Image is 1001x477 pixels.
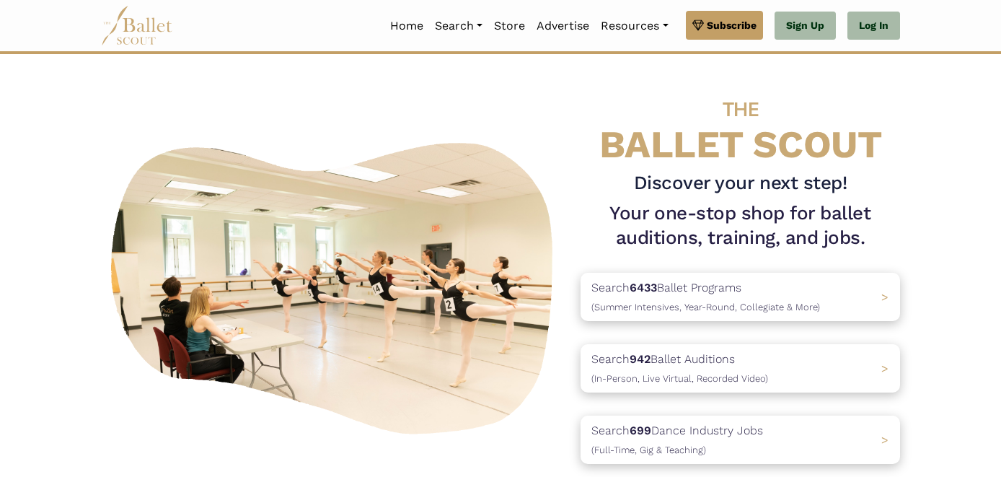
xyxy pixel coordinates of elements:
a: Resources [595,11,674,41]
img: gem.svg [692,17,704,33]
a: Log In [847,12,900,40]
span: Subscribe [707,17,757,33]
a: Home [384,11,429,41]
b: 6433 [630,281,657,294]
span: > [881,290,888,304]
span: > [881,433,888,447]
b: 942 [630,352,651,366]
a: Search6433Ballet Programs(Summer Intensives, Year-Round, Collegiate & More)> [581,273,900,321]
a: Search942Ballet Auditions(In-Person, Live Virtual, Recorded Video) > [581,344,900,393]
h4: BALLET SCOUT [581,83,900,165]
b: 699 [630,424,651,437]
a: Sign Up [775,12,836,40]
a: Search699Dance Industry Jobs(Full-Time, Gig & Teaching) > [581,416,900,464]
span: (Summer Intensives, Year-Round, Collegiate & More) [591,302,820,312]
h3: Discover your next step! [581,171,900,196]
a: Search [429,11,488,41]
p: Search Ballet Programs [591,279,820,315]
span: > [881,362,888,375]
span: (In-Person, Live Virtual, Recorded Video) [591,373,768,384]
span: (Full-Time, Gig & Teaching) [591,445,706,455]
span: THE [723,97,759,121]
a: Advertise [531,11,595,41]
h1: Your one-stop shop for ballet auditions, training, and jobs. [581,201,900,250]
p: Search Ballet Auditions [591,350,768,387]
p: Search Dance Industry Jobs [591,421,763,458]
img: A group of ballerinas talking to each other in a ballet studio [101,129,569,442]
a: Store [488,11,531,41]
a: Subscribe [686,11,763,40]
